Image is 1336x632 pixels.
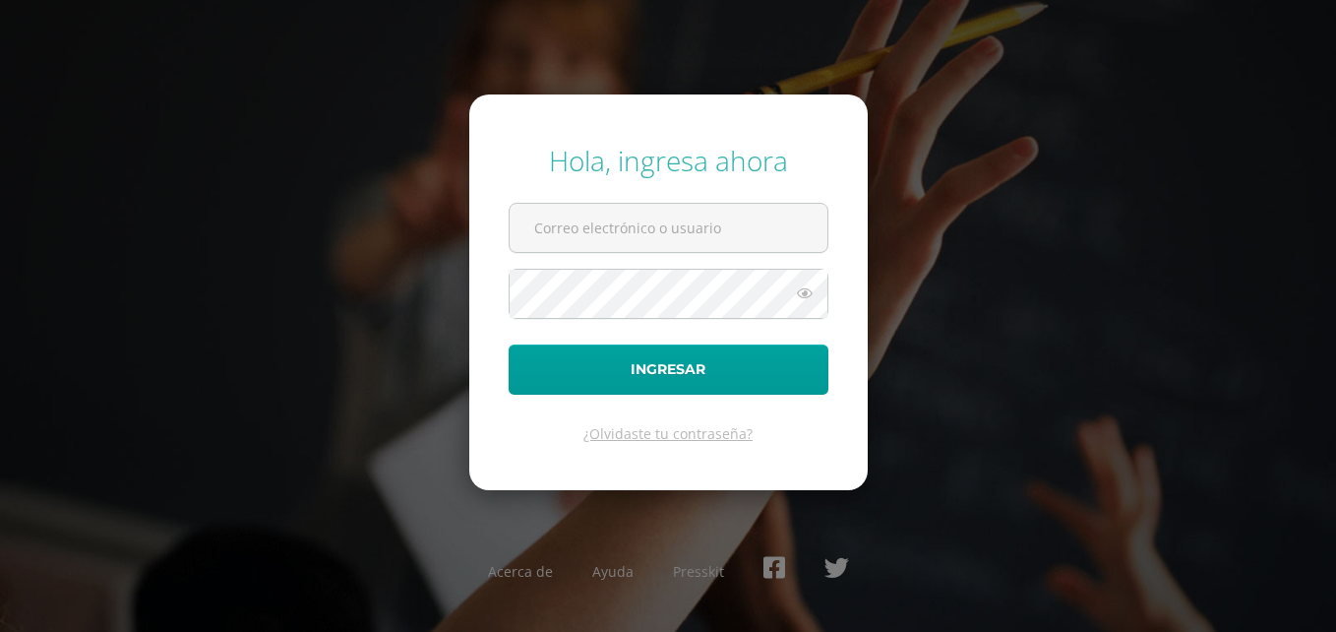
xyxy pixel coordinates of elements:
[488,562,553,581] a: Acerca de
[509,345,828,395] button: Ingresar
[673,562,724,581] a: Presskit
[583,424,753,443] a: ¿Olvidaste tu contraseña?
[509,142,828,179] div: Hola, ingresa ahora
[592,562,634,581] a: Ayuda
[510,204,827,252] input: Correo electrónico o usuario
